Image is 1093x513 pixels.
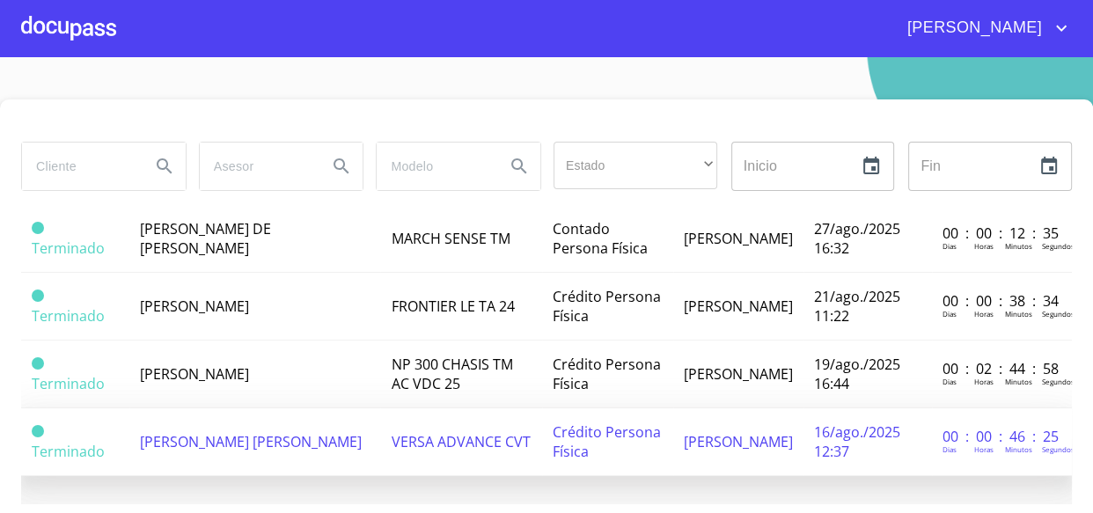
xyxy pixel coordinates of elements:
[974,241,994,251] p: Horas
[391,355,512,393] span: NP 300 CHASIS TM AC VDC 25
[553,422,661,461] span: Crédito Persona Física
[943,241,957,251] p: Dias
[200,143,314,190] input: search
[32,222,44,234] span: Terminado
[814,219,900,258] span: 27/ago./2025 16:32
[1042,377,1075,386] p: Segundos
[32,442,105,461] span: Terminado
[320,145,363,187] button: Search
[943,224,1061,243] p: 00 : 00 : 12 : 35
[1005,377,1032,386] p: Minutos
[32,306,105,326] span: Terminado
[943,359,1061,378] p: 00 : 02 : 44 : 58
[943,427,1061,446] p: 00 : 00 : 46 : 25
[143,145,186,187] button: Search
[140,364,249,384] span: [PERSON_NAME]
[943,444,957,454] p: Dias
[684,229,793,248] span: [PERSON_NAME]
[814,422,900,461] span: 16/ago./2025 12:37
[32,425,44,437] span: Terminado
[943,291,1061,311] p: 00 : 00 : 38 : 34
[377,143,491,190] input: search
[391,229,510,248] span: MARCH SENSE TM
[32,357,44,370] span: Terminado
[391,297,514,316] span: FRONTIER LE TA 24
[814,287,900,326] span: 21/ago./2025 11:22
[553,355,661,393] span: Crédito Persona Física
[553,287,661,326] span: Crédito Persona Física
[684,432,793,451] span: [PERSON_NAME]
[943,309,957,319] p: Dias
[1005,444,1032,454] p: Minutos
[1042,241,1075,251] p: Segundos
[391,432,530,451] span: VERSA ADVANCE CVT
[943,377,957,386] p: Dias
[894,14,1072,42] button: account of current user
[554,142,717,189] div: ​
[974,377,994,386] p: Horas
[1042,309,1075,319] p: Segundos
[894,14,1051,42] span: [PERSON_NAME]
[1005,241,1032,251] p: Minutos
[974,444,994,454] p: Horas
[974,309,994,319] p: Horas
[553,219,648,258] span: Contado Persona Física
[684,297,793,316] span: [PERSON_NAME]
[1042,444,1075,454] p: Segundos
[684,364,793,384] span: [PERSON_NAME]
[814,355,900,393] span: 19/ago./2025 16:44
[32,238,105,258] span: Terminado
[32,289,44,302] span: Terminado
[1005,309,1032,319] p: Minutos
[140,297,249,316] span: [PERSON_NAME]
[140,219,271,258] span: [PERSON_NAME] DE [PERSON_NAME]
[498,145,540,187] button: Search
[140,432,362,451] span: [PERSON_NAME] [PERSON_NAME]
[32,374,105,393] span: Terminado
[22,143,136,190] input: search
